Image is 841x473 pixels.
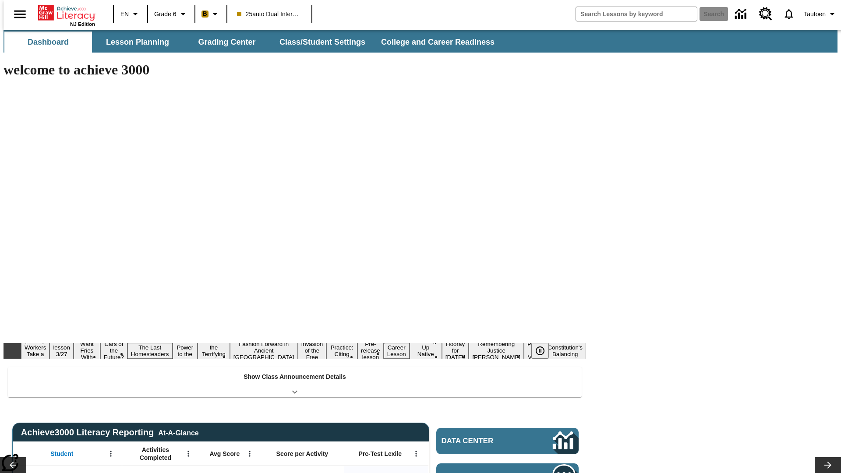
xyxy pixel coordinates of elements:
span: Activities Completed [127,446,184,462]
a: Resource Center, Will open in new tab [754,2,777,26]
button: Boost Class color is peach. Change class color [198,6,224,22]
span: Student [50,450,73,458]
div: At-A-Glance [158,427,198,437]
a: Data Center [436,428,579,454]
a: Home [38,4,95,21]
button: Slide 17 The Constitution's Balancing Act [544,336,586,365]
h1: welcome to achieve 3000 [4,62,586,78]
button: Grade: Grade 6, Select a grade [151,6,192,22]
button: Profile/Settings [800,6,841,22]
span: Data Center [442,437,523,445]
button: Slide 15 Remembering Justice O'Connor [469,339,524,362]
button: Open Menu [243,447,256,460]
span: Grade 6 [154,10,177,19]
div: Home [38,3,95,27]
button: Grading Center [183,32,271,53]
button: Class/Student Settings [272,32,372,53]
button: Lesson Planning [94,32,181,53]
button: Slide 4 Cars of the Future? [100,339,127,362]
button: Slide 3 Do You Want Fries With That? [74,333,100,368]
a: Notifications [777,3,800,25]
button: Slide 6 Solar Power to the People [173,336,198,365]
div: Show Class Announcement Details [8,367,582,397]
span: Tautoen [804,10,826,19]
button: Slide 8 Fashion Forward in Ancient Rome [230,339,298,362]
button: College and Career Readiness [374,32,502,53]
button: Language: EN, Select a language [117,6,145,22]
span: NJ Edition [70,21,95,27]
button: Lesson carousel, Next [815,457,841,473]
button: Slide 1 Labor Day: Workers Take a Stand [21,336,49,365]
span: 25auto Dual International [237,10,302,19]
button: Dashboard [4,32,92,53]
div: Pause [531,343,558,359]
button: Slide 14 Hooray for Constitution Day! [442,339,469,362]
button: Open Menu [182,447,195,460]
button: Slide 16 Point of View [524,339,544,362]
button: Slide 2 Test lesson 3/27 en [49,336,74,365]
button: Slide 5 The Last Homesteaders [127,343,173,359]
button: Slide 11 Pre-release lesson [357,339,384,362]
span: Score per Activity [276,450,329,458]
span: Avg Score [209,450,240,458]
span: EN [120,10,129,19]
button: Slide 13 Cooking Up Native Traditions [410,336,442,365]
button: Open side menu [7,1,33,27]
span: Pre-Test Lexile [359,450,402,458]
a: Data Center [730,2,754,26]
button: Open Menu [410,447,423,460]
div: SubNavbar [4,32,502,53]
button: Open Menu [104,447,117,460]
button: Slide 7 Attack of the Terrifying Tomatoes [198,336,230,365]
button: Slide 10 Mixed Practice: Citing Evidence [326,336,357,365]
span: B [203,8,207,19]
span: Achieve3000 Literacy Reporting [21,427,199,438]
button: Slide 12 Career Lesson [384,343,410,359]
button: Pause [531,343,549,359]
button: Slide 9 The Invasion of the Free CD [298,333,327,368]
div: SubNavbar [4,30,837,53]
input: search field [576,7,697,21]
p: Show Class Announcement Details [244,372,346,381]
